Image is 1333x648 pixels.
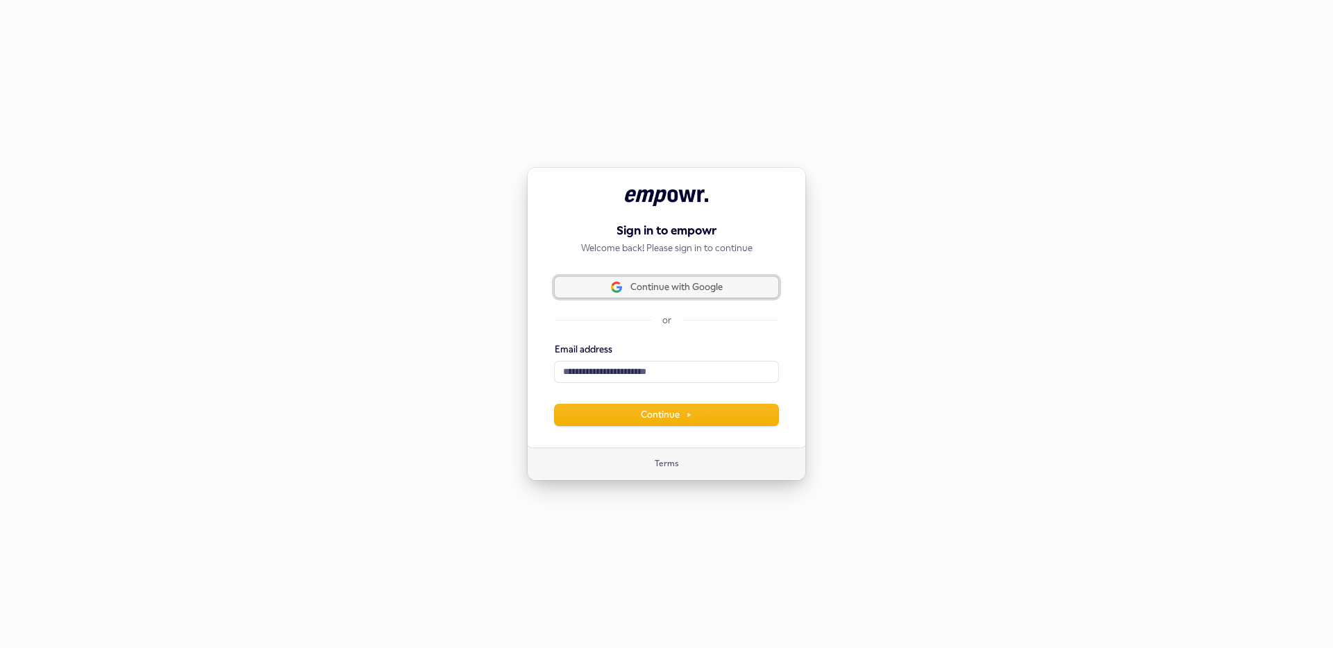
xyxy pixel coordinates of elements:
[630,281,723,293] span: Continue with Google
[641,409,692,421] span: Continue
[625,189,708,206] img: empowr
[555,404,778,425] button: Continue
[662,314,671,327] p: or
[655,459,678,470] a: Terms
[555,242,778,255] p: Welcome back! Please sign in to continue
[555,343,612,356] label: Email address
[611,282,622,293] img: Sign in with Google
[555,223,778,239] h1: Sign in to empowr
[555,277,778,298] button: Sign in with GoogleContinue with Google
